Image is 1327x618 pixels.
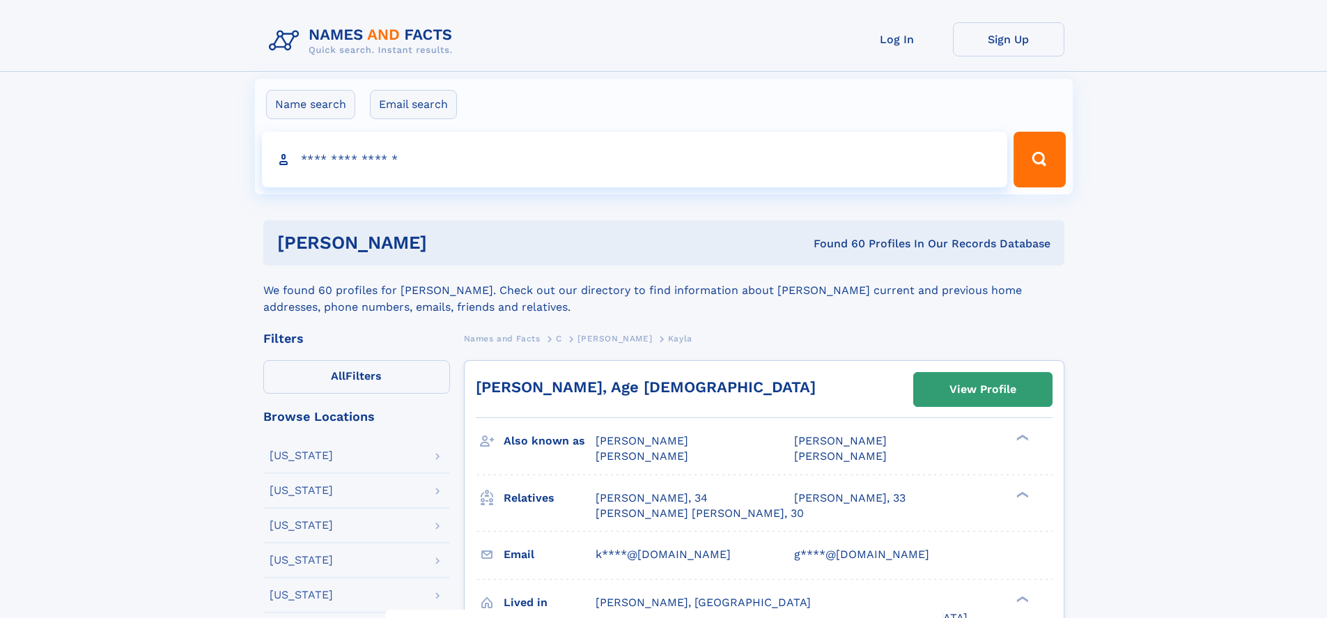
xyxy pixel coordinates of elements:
[270,555,333,566] div: [US_STATE]
[270,589,333,601] div: [US_STATE]
[556,334,562,343] span: C
[949,373,1016,405] div: View Profile
[370,90,457,119] label: Email search
[1013,433,1030,442] div: ❯
[914,373,1052,406] a: View Profile
[270,450,333,461] div: [US_STATE]
[331,369,346,383] span: All
[1013,490,1030,499] div: ❯
[794,434,887,447] span: [PERSON_NAME]
[953,22,1064,56] a: Sign Up
[596,449,688,463] span: [PERSON_NAME]
[270,520,333,531] div: [US_STATE]
[577,330,652,347] a: [PERSON_NAME]
[266,90,355,119] label: Name search
[794,449,887,463] span: [PERSON_NAME]
[596,596,811,609] span: [PERSON_NAME], [GEOGRAPHIC_DATA]
[596,434,688,447] span: [PERSON_NAME]
[270,485,333,496] div: [US_STATE]
[794,490,906,506] a: [PERSON_NAME], 33
[1014,132,1065,187] button: Search Button
[620,236,1050,252] div: Found 60 Profiles In Our Records Database
[504,486,596,510] h3: Relatives
[504,591,596,615] h3: Lived in
[277,234,621,252] h1: [PERSON_NAME]
[1013,594,1030,603] div: ❯
[504,429,596,453] h3: Also known as
[263,22,464,60] img: Logo Names and Facts
[556,330,562,347] a: C
[263,265,1064,316] div: We found 60 profiles for [PERSON_NAME]. Check out our directory to find information about [PERSON...
[262,132,1008,187] input: search input
[504,543,596,566] h3: Email
[263,410,450,423] div: Browse Locations
[464,330,541,347] a: Names and Facts
[263,332,450,345] div: Filters
[596,506,804,521] a: [PERSON_NAME] [PERSON_NAME], 30
[596,490,708,506] a: [PERSON_NAME], 34
[476,378,816,396] a: [PERSON_NAME], Age [DEMOGRAPHIC_DATA]
[841,22,953,56] a: Log In
[263,360,450,394] label: Filters
[668,334,692,343] span: Kayla
[577,334,652,343] span: [PERSON_NAME]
